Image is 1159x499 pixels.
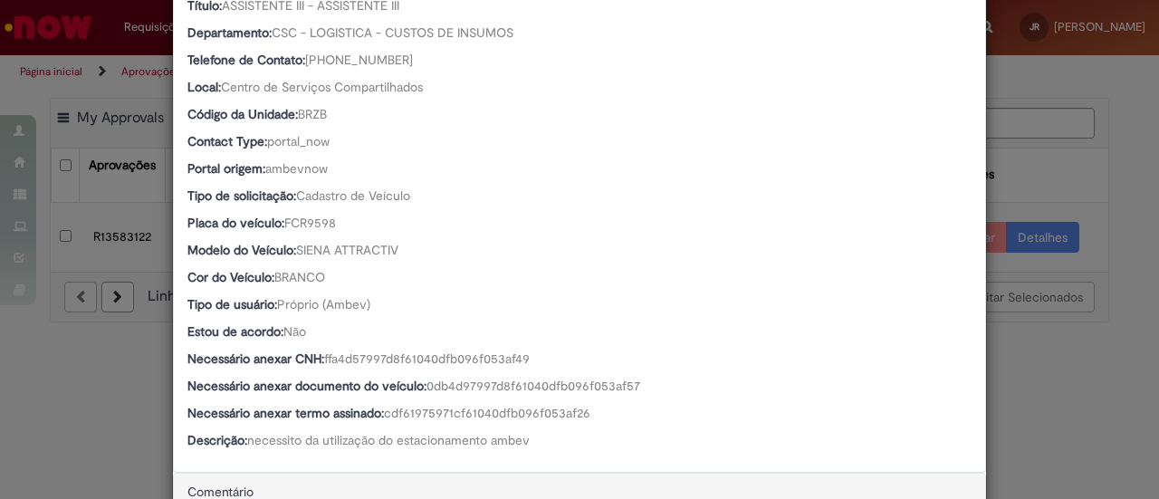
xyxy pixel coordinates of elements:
b: Necessário anexar documento do veículo: [187,378,426,394]
b: Modelo do Veículo: [187,242,296,258]
span: BRZB [298,106,327,122]
b: Descrição: [187,432,247,448]
b: Local: [187,79,221,95]
b: Código da Unidade: [187,106,298,122]
b: Necessário anexar termo assinado: [187,405,384,421]
span: Centro de Serviços Compartilhados [221,79,423,95]
b: Telefone de Contato: [187,52,305,68]
span: necessito da utilização do estacionamento ambev [247,432,530,448]
span: BRANCO [274,269,325,285]
b: Placa do veículo: [187,215,284,231]
span: ffa4d57997d8f61040dfb096f053af49 [324,350,530,367]
span: Próprio (Ambev) [277,296,370,312]
span: [PHONE_NUMBER] [305,52,413,68]
span: ambevnow [265,160,328,177]
b: Tipo de solicitação: [187,187,296,204]
span: 0db4d97997d8f61040dfb096f053af57 [426,378,640,394]
b: Portal origem: [187,160,265,177]
span: Não [283,323,306,340]
span: SIENA ATTRACTIV [296,242,398,258]
b: Estou de acordo: [187,323,283,340]
span: portal_now [267,133,330,149]
b: Departamento: [187,24,272,41]
b: Cor do Veículo: [187,269,274,285]
span: CSC - LOGISTICA - CUSTOS DE INSUMOS [272,24,513,41]
b: Necessário anexar CNH: [187,350,324,367]
b: Contact Type: [187,133,267,149]
span: Cadastro de Veículo [296,187,410,204]
span: cdf61975971cf61040dfb096f053af26 [384,405,590,421]
span: FCR9598 [284,215,336,231]
b: Tipo de usuário: [187,296,277,312]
